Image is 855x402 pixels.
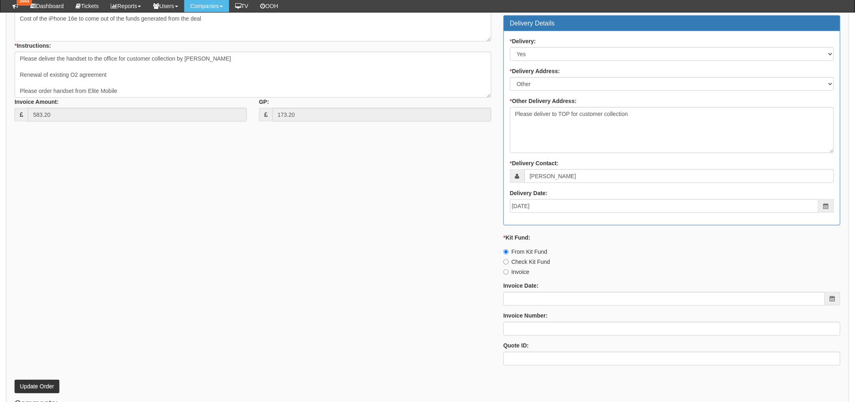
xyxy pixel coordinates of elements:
label: Delivery Date: [510,189,548,197]
input: Check Kit Fund [503,259,509,265]
label: Invoice Date: [503,282,539,290]
label: Invoice [503,268,529,276]
label: Other Delivery Address: [510,97,577,105]
label: Check Kit Fund [503,258,550,266]
label: Quote ID: [503,342,529,350]
button: Update Order [15,380,59,394]
input: From Kit Fund [503,249,509,255]
label: Kit Fund: [503,234,531,242]
input: Invoice [503,269,509,275]
label: Invoice Amount: [15,98,59,106]
label: Invoice Number: [503,312,548,320]
textarea: Please deliver the handset to the office for customer collection by [PERSON_NAME] Renewal of exis... [15,52,491,98]
label: Instructions: [15,42,51,50]
label: Delivery Address: [510,67,560,75]
label: GP: [259,98,269,106]
label: From Kit Fund [503,248,548,256]
h3: Delivery Details [510,20,834,27]
textarea: Please deliver to TOP for customer collection [510,107,834,153]
label: Delivery Contact: [510,159,559,167]
label: Delivery: [510,37,536,45]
